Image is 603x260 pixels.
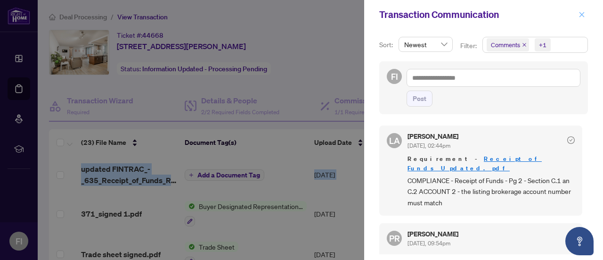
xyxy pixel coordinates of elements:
[379,40,395,50] p: Sort:
[565,227,594,255] button: Open asap
[407,154,575,173] span: Requirement -
[407,231,458,237] h5: [PERSON_NAME]
[407,142,450,149] span: [DATE], 02:44pm
[407,155,542,172] a: Receipt of Funds Updated.pdf
[391,70,398,83] span: FI
[407,240,450,247] span: [DATE], 09:54pm
[407,133,458,140] h5: [PERSON_NAME]
[389,134,400,147] span: LA
[539,40,546,50] div: +1
[491,40,520,50] span: Comments
[379,8,576,22] div: Transaction Communication
[579,11,585,18] span: close
[407,175,575,208] span: COMPLIANCE - Receipt of Funds - Pg 2 - Section C.1 an C.2 ACCOUNT 2 - the listing brokerage accou...
[567,136,575,144] span: check-circle
[389,232,400,245] span: PR
[407,91,432,107] button: Post
[460,41,478,51] p: Filter:
[522,42,527,47] span: close
[487,38,529,51] span: Comments
[404,37,447,51] span: Newest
